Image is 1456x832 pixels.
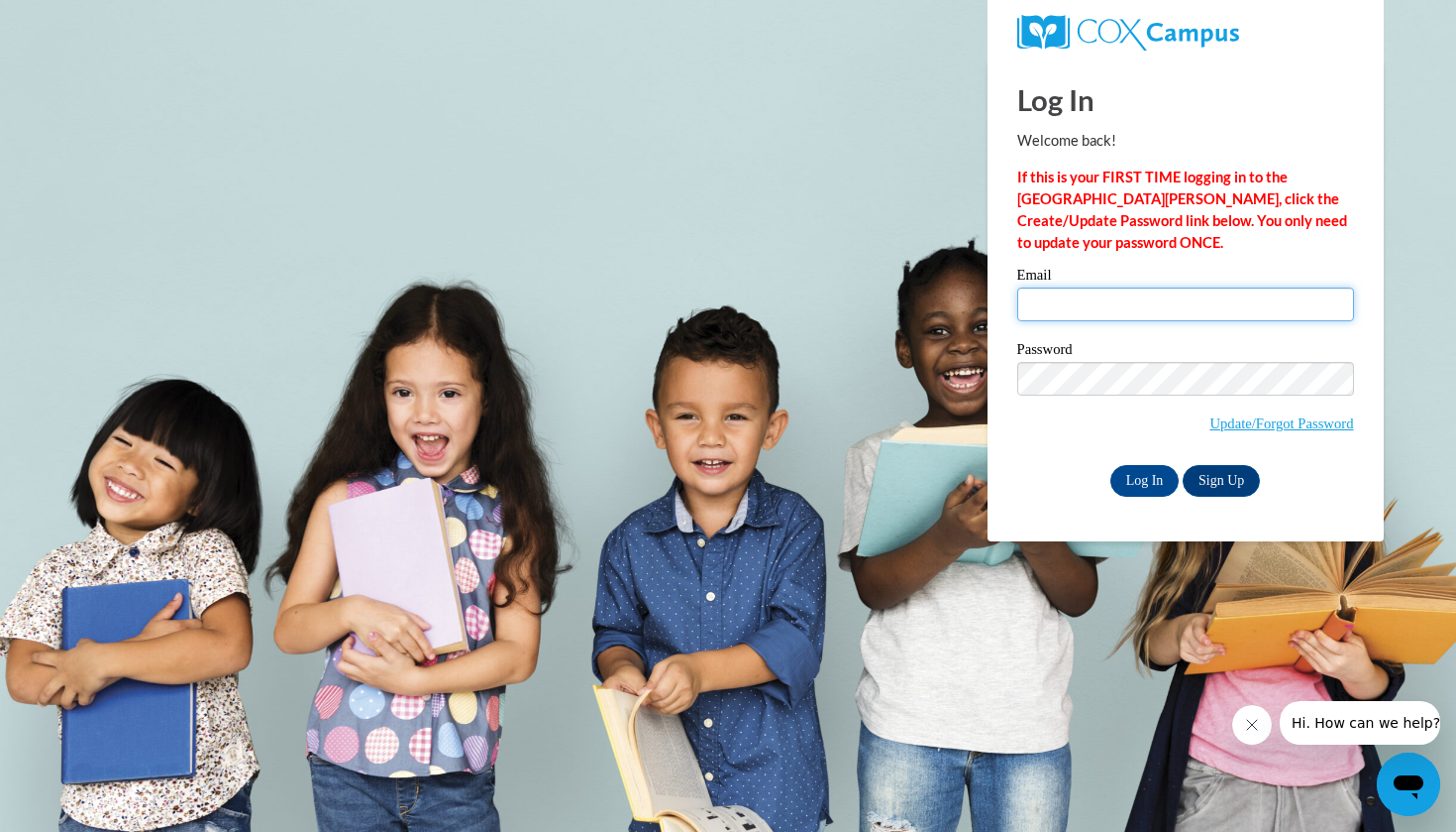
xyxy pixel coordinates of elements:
a: Update/Forgot Password [1209,416,1353,431]
a: COX Campus [1017,15,1354,51]
p: Welcome back! [1017,130,1354,152]
img: COX Campus [1017,15,1239,51]
strong: If this is your FIRST TIME logging in to the [GEOGRAPHIC_DATA][PERSON_NAME], click the Create/Upd... [1017,169,1347,251]
iframe: Button to launch messaging window [1377,753,1440,816]
label: Email [1017,268,1354,288]
a: Sign Up [1183,465,1260,497]
iframe: Close message [1232,705,1272,745]
iframe: Message from company [1280,701,1440,745]
label: Password [1017,342,1354,362]
input: Log In [1110,465,1180,497]
h1: Log In [1017,79,1354,120]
